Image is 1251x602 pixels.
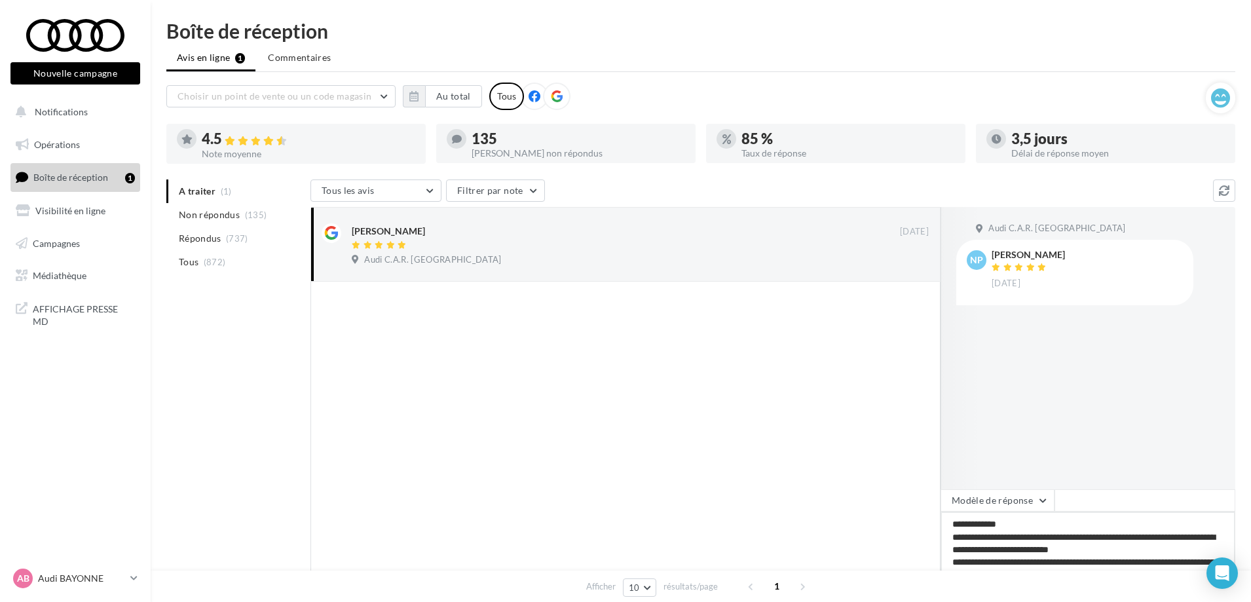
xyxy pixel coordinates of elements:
[202,149,415,159] div: Note moyenne
[245,210,267,220] span: (135)
[472,149,685,158] div: [PERSON_NAME] non répondus
[970,254,983,267] span: NP
[988,223,1125,235] span: Audi C.A.R. [GEOGRAPHIC_DATA]
[10,62,140,85] button: Nouvelle campagne
[403,85,482,107] button: Au total
[8,131,143,159] a: Opérations
[179,232,221,245] span: Répondus
[425,85,482,107] button: Au total
[663,580,718,593] span: résultats/page
[8,197,143,225] a: Visibilité en ligne
[35,205,105,216] span: Visibilité en ligne
[33,300,135,328] span: AFFICHAGE PRESSE MD
[992,250,1065,259] div: [PERSON_NAME]
[17,572,29,585] span: AB
[177,90,371,102] span: Choisir un point de vente ou un code magasin
[741,149,955,158] div: Taux de réponse
[992,278,1020,290] span: [DATE]
[364,254,501,266] span: Audi C.A.R. [GEOGRAPHIC_DATA]
[472,132,685,146] div: 135
[179,255,198,269] span: Tous
[166,85,396,107] button: Choisir un point de vente ou un code magasin
[446,179,545,202] button: Filtrer par note
[766,576,787,597] span: 1
[226,233,248,244] span: (737)
[33,270,86,281] span: Médiathèque
[489,83,524,110] div: Tous
[1011,149,1225,158] div: Délai de réponse moyen
[741,132,955,146] div: 85 %
[586,580,616,593] span: Afficher
[34,139,80,150] span: Opérations
[166,21,1235,41] div: Boîte de réception
[179,208,240,221] span: Non répondus
[33,237,80,248] span: Campagnes
[623,578,656,597] button: 10
[33,172,108,183] span: Boîte de réception
[322,185,375,196] span: Tous les avis
[900,226,929,238] span: [DATE]
[8,295,143,333] a: AFFICHAGE PRESSE MD
[38,572,125,585] p: Audi BAYONNE
[8,230,143,257] a: Campagnes
[1206,557,1238,589] div: Open Intercom Messenger
[8,262,143,290] a: Médiathèque
[10,566,140,591] a: AB Audi BAYONNE
[941,489,1055,512] button: Modèle de réponse
[35,106,88,117] span: Notifications
[202,132,415,147] div: 4.5
[352,225,425,238] div: [PERSON_NAME]
[629,582,640,593] span: 10
[204,257,226,267] span: (872)
[310,179,441,202] button: Tous les avis
[8,98,138,126] button: Notifications
[125,173,135,183] div: 1
[268,51,331,64] span: Commentaires
[8,163,143,191] a: Boîte de réception1
[1011,132,1225,146] div: 3,5 jours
